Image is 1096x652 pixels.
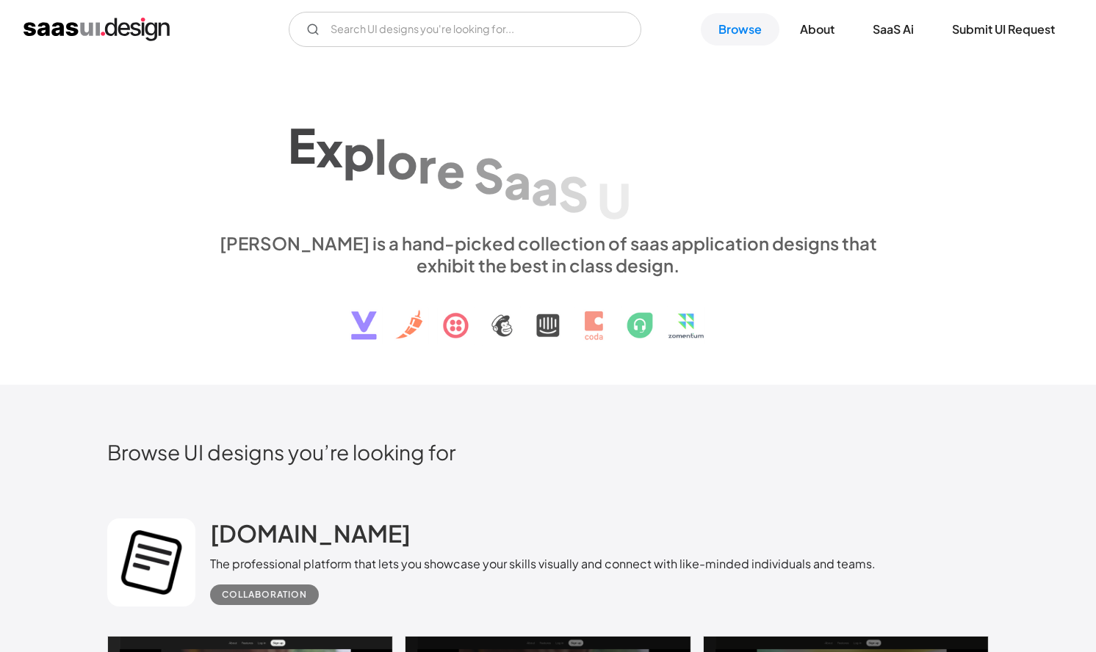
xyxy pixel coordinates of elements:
[289,12,641,47] form: Email Form
[288,117,316,173] div: E
[325,276,771,352] img: text, icon, saas logo
[418,137,436,193] div: r
[387,131,418,188] div: o
[210,232,886,276] div: [PERSON_NAME] is a hand-picked collection of saas application designs that exhibit the best in cl...
[289,12,641,47] input: Search UI designs you're looking for...
[701,13,779,46] a: Browse
[210,105,886,218] h1: Explore SaaS UI design patterns & interactions.
[597,172,631,228] div: U
[316,120,343,176] div: x
[210,518,411,555] a: [DOMAIN_NAME]
[24,18,170,41] a: home
[210,518,411,548] h2: [DOMAIN_NAME]
[782,13,852,46] a: About
[222,586,307,604] div: Collaboration
[375,128,387,184] div: l
[855,13,931,46] a: SaaS Ai
[343,123,375,180] div: p
[436,141,465,198] div: e
[531,159,558,215] div: a
[504,153,531,209] div: a
[107,439,989,465] h2: Browse UI designs you’re looking for
[558,165,588,222] div: S
[474,147,504,203] div: S
[210,555,876,573] div: The professional platform that lets you showcase your skills visually and connect with like-minde...
[934,13,1072,46] a: Submit UI Request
